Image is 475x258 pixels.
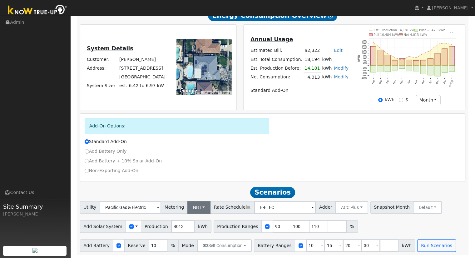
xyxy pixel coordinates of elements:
rect: onclick="" [399,58,405,66]
text: 1200 [362,49,367,52]
label: kWh [385,97,394,103]
label: Standard Add-On [85,138,127,145]
input: Add Battery + 10% Solar Add-On [85,159,89,163]
circle: onclick="" [373,42,374,43]
label: Add Battery Only [85,148,127,155]
button: Default [413,201,442,214]
input: Add Battery Only [85,149,89,154]
text: 0 [366,64,367,67]
span: Production Ranges [214,220,262,233]
span: Reserve [124,239,149,252]
text: May [435,80,440,85]
rect: onclick="" [435,66,440,76]
button: Run Scenarios [417,239,456,252]
rect: onclick="" [385,66,390,72]
button: NBT [187,201,211,214]
rect: onclick="" [378,50,383,66]
td: [PERSON_NAME] [118,55,166,64]
text: 2000 [362,39,367,42]
img: Know True-Up [5,3,70,17]
label: Add Battery + 10% Solar Add-On [85,158,162,164]
text: 200 [363,62,367,64]
circle: onclick="" [430,50,431,51]
span: % [346,220,358,233]
text: 1000 [362,52,367,55]
text:  [450,29,453,33]
text: 1600 [362,44,367,47]
button: month [416,95,440,106]
img: retrieve [32,248,37,253]
text: Push -6,470 kWh [419,28,445,32]
circle: onclick="" [402,60,403,61]
text: Sep [378,80,383,85]
span: est. 6.42 to 6.97 kW [119,83,164,88]
circle: onclick="" [451,44,452,45]
a: Modify [334,74,349,79]
img: Google [178,87,199,95]
td: Net Consumption: [249,73,303,82]
rect: onclick="" [413,66,419,71]
u: System Details [87,45,133,52]
td: Est. Total Consumption: [249,55,303,64]
text: Oct [386,80,390,84]
input: Non-Exporting Add-On [85,169,89,173]
td: Standard Add-On [249,86,349,95]
text: -400 [363,69,367,72]
button: Keyboard shortcuts [196,91,200,95]
td: kWh [321,73,333,82]
td: kWh [321,55,350,64]
button: Map Data [205,91,218,95]
text: -800 [363,74,367,77]
text: kWh [358,55,361,62]
span: Site Summary [3,202,67,211]
td: [GEOGRAPHIC_DATA] [118,73,166,82]
circle: onclick="" [380,48,381,49]
rect: onclick="" [385,55,390,66]
td: Address: [86,64,118,73]
label: Non-Exporting Add-On [85,167,138,174]
rect: onclick="" [449,46,455,66]
button: Self Consumption [197,239,252,252]
text: -200 [363,67,367,69]
text: 1800 [362,42,367,45]
i: Show Help [328,13,333,18]
button: ACC Plus [335,201,368,214]
span: Rate Schedule [210,201,255,214]
span: [PERSON_NAME] [432,5,468,10]
span: Utility [80,201,100,214]
text: Net 4,013 kWh [404,33,427,37]
div: Add-On Options: [85,118,270,134]
a: Terms [221,91,230,94]
rect: onclick="" [392,66,398,70]
u: Annual Usage [250,36,293,42]
span: Add Solar System [80,220,126,233]
circle: onclick="" [408,56,409,57]
td: System Size [118,82,166,90]
input: $ [399,98,403,102]
span: Production [141,220,171,233]
circle: onclick="" [394,57,395,58]
span: kWh [194,220,211,233]
text: Apr [428,80,433,84]
input: Select a Utility [100,201,161,214]
span: Mode [178,239,197,252]
text: Dec [400,80,404,85]
text: -600 [363,72,367,74]
text: 1400 [362,47,367,50]
a: Modify [334,66,349,71]
text: Jun [443,80,447,84]
rect: onclick="" [449,66,455,72]
text: [DATE] [448,80,454,87]
td: System Size: [86,82,118,90]
span: Adder [315,201,336,214]
td: Estimated Bill: [249,46,303,55]
div: [PERSON_NAME] [3,211,67,217]
rect: onclick="" [435,53,440,66]
td: Customer: [86,55,118,64]
td: [STREET_ADDRESS] [118,64,166,73]
text: Mar [421,80,425,85]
